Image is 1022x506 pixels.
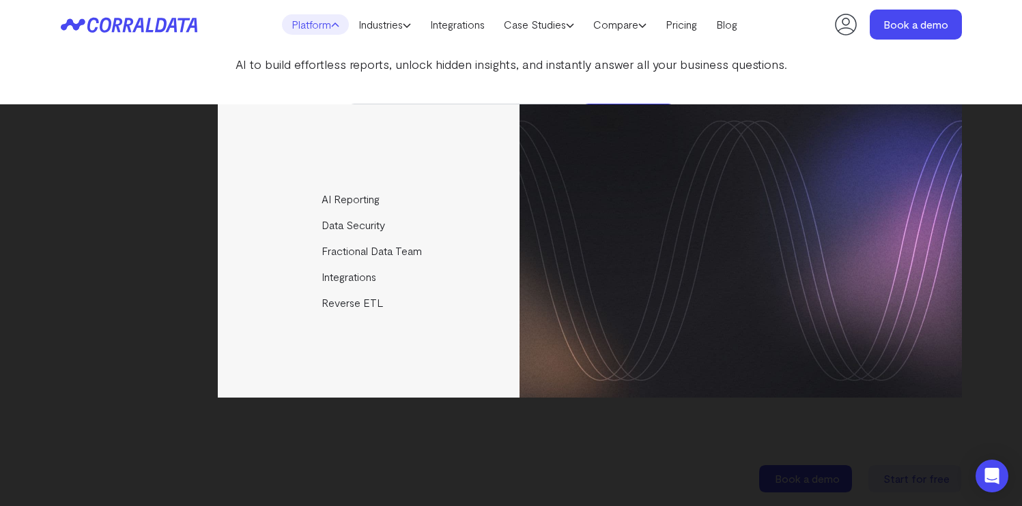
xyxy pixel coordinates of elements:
[218,264,522,290] a: Integrations
[656,14,707,35] a: Pricing
[282,14,349,35] a: Platform
[870,10,962,40] a: Book a demo
[584,14,656,35] a: Compare
[349,14,421,35] a: Industries
[976,460,1008,492] div: Open Intercom Messenger
[233,55,790,73] p: AI to build effortless reports, unlock hidden insights, and instantly answer all your business qu...
[347,104,595,138] input: Enter work email*
[218,290,522,316] a: Reverse ETL
[421,14,494,35] a: Integrations
[218,238,522,264] a: Fractional Data Team
[218,212,522,238] a: Data Security
[582,104,675,138] button: Start for free
[494,14,584,35] a: Case Studies
[218,186,522,212] a: AI Reporting
[707,14,747,35] a: Blog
